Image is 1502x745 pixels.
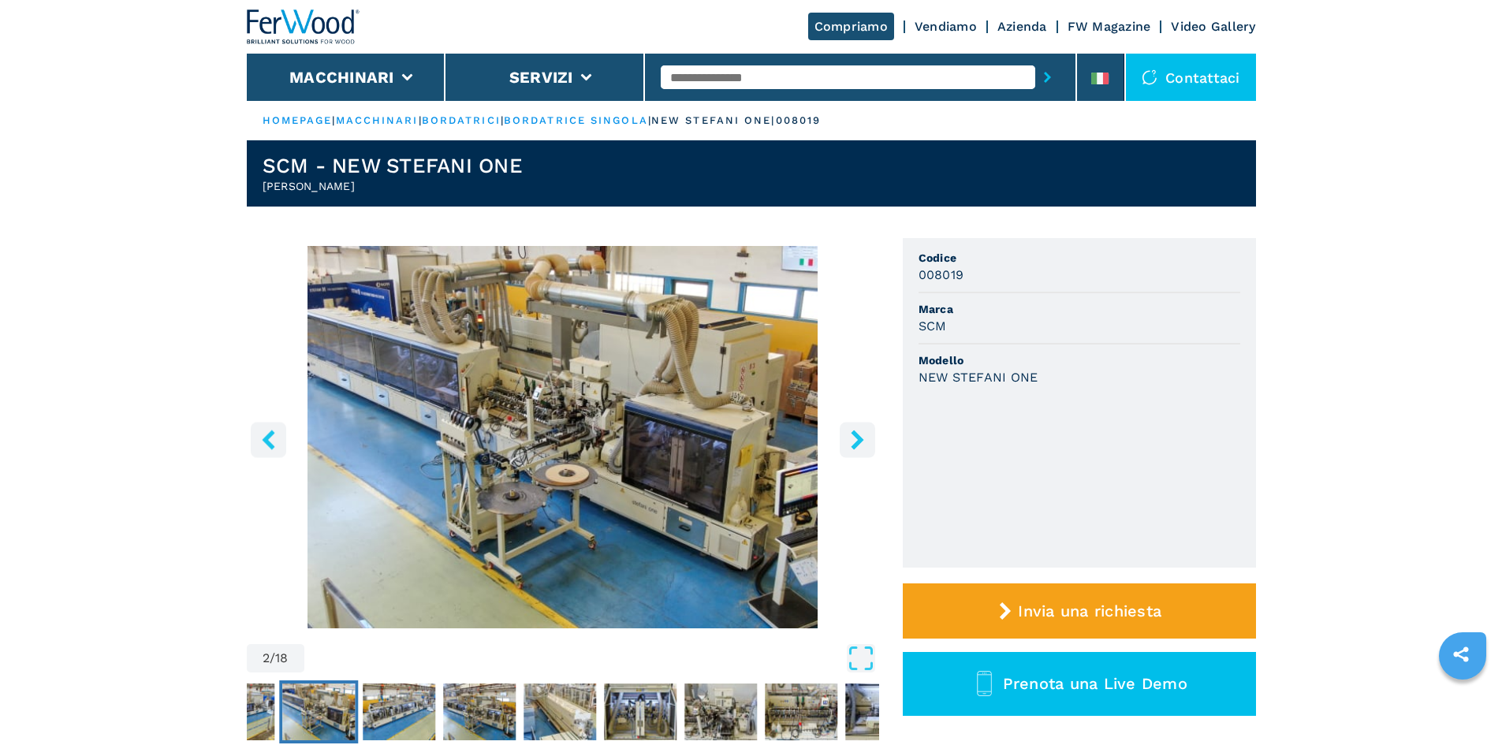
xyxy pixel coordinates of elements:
[842,680,921,743] button: Go to Slide 9
[903,583,1256,639] button: Invia una richiesta
[601,680,680,743] button: Go to Slide 6
[199,680,278,743] button: Go to Slide 1
[919,301,1240,317] span: Marca
[336,114,419,126] a: macchinari
[845,684,918,740] img: bc43ec58264cb7d8bfa837d6d3d27773
[919,352,1240,368] span: Modello
[1126,54,1256,101] div: Contattaci
[919,266,964,284] h3: 008019
[1441,635,1481,674] a: sharethis
[919,368,1038,386] h3: NEW STEFANI ONE
[1435,674,1490,733] iframe: Chat
[289,68,394,87] button: Macchinari
[919,250,1240,266] span: Codice
[681,680,760,743] button: Go to Slide 7
[263,114,333,126] a: HOMEPAGE
[1142,69,1157,85] img: Contattaci
[1018,602,1161,620] span: Invia una richiesta
[776,114,822,128] p: 008019
[808,13,894,40] a: Compriamo
[275,652,289,665] span: 18
[1171,19,1255,34] a: Video Gallery
[282,684,355,740] img: 75f4e8820ac889a968de22947b829654
[202,684,274,740] img: 61790ff670d492a5bb295e59f61ab14d
[501,114,504,126] span: |
[263,178,523,194] h2: [PERSON_NAME]
[651,114,776,128] p: new stefani one |
[308,644,875,672] button: Open Fullscreen
[648,114,651,126] span: |
[443,684,516,740] img: dcf02da6696e20d93e267b83ac241336
[840,422,875,457] button: right-button
[1035,59,1060,95] button: submit-button
[1003,674,1187,693] span: Prenota una Live Demo
[524,684,596,740] img: 033b579c63a2b7066e58a1271a246255
[270,652,275,665] span: /
[762,680,840,743] button: Go to Slide 8
[903,652,1256,716] button: Prenota una Live Demo
[997,19,1047,34] a: Azienda
[247,9,360,44] img: Ferwood
[684,684,757,740] img: 060c32a28ec7cefa9986ac4deb6d6bb0
[915,19,977,34] a: Vendiamo
[504,114,648,126] a: bordatrice singola
[509,68,573,87] button: Servizi
[919,317,947,335] h3: SCM
[251,422,286,457] button: left-button
[604,684,676,740] img: 47541c60fa8d9fdb4a2620b22423f838
[247,246,879,628] div: Go to Slide 2
[263,652,270,665] span: 2
[332,114,335,126] span: |
[1068,19,1151,34] a: FW Magazine
[247,246,879,628] img: Bordatrice Singola SCM NEW STEFANI ONE
[279,680,358,743] button: Go to Slide 2
[419,114,422,126] span: |
[765,684,837,740] img: 7772eafb34d1e388b5c24c6b52fff287
[363,684,435,740] img: be7e54b29b31472c6a3f587f2215937f
[520,680,599,743] button: Go to Slide 5
[263,153,523,178] h1: SCM - NEW STEFANI ONE
[440,680,519,743] button: Go to Slide 4
[199,680,831,743] nav: Thumbnail Navigation
[360,680,438,743] button: Go to Slide 3
[422,114,501,126] a: bordatrici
